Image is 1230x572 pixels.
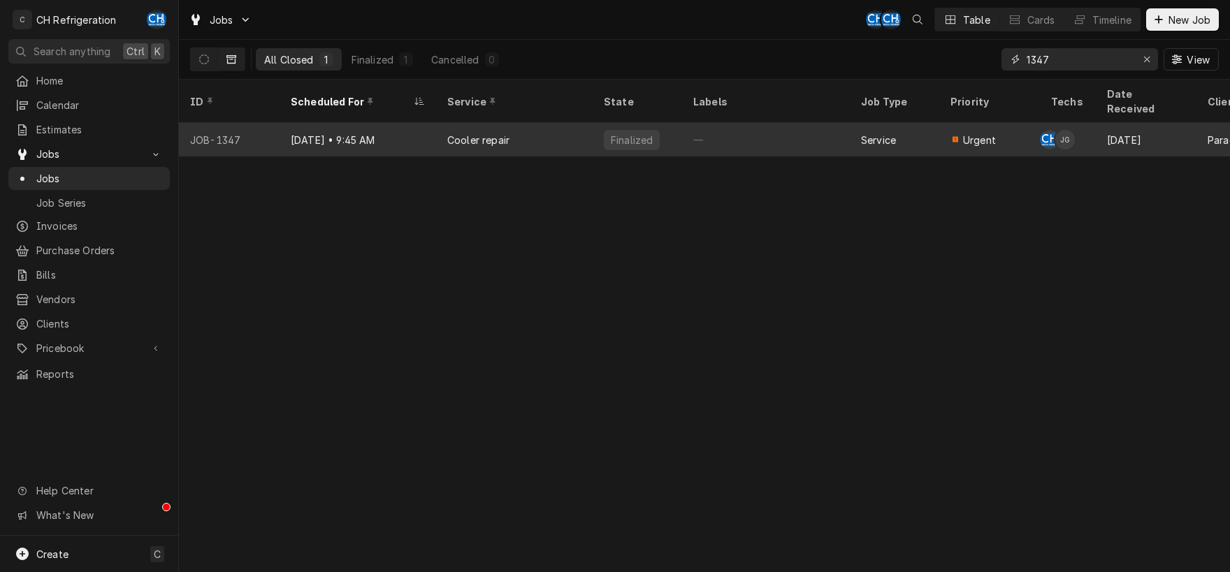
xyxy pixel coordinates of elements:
[36,508,161,522] span: What's New
[8,142,170,166] a: Go to Jobs
[447,133,509,147] div: Cooler repair
[8,312,170,335] a: Clients
[604,94,671,109] div: State
[8,118,170,141] a: Estimates
[8,214,170,237] a: Invoices
[352,52,393,67] div: Finalized
[36,267,163,282] span: Bills
[8,288,170,311] a: Vendors
[906,8,929,31] button: Open search
[36,341,142,355] span: Pricebook
[693,94,839,109] div: Labels
[13,10,32,29] div: C
[1055,130,1075,149] div: Josh Galindo's Avatar
[190,94,266,109] div: ID
[36,196,163,210] span: Job Series
[682,123,850,156] div: —
[963,133,996,147] span: Urgent
[36,13,117,27] div: CH Refrigeration
[34,44,110,59] span: Search anything
[1055,130,1075,149] div: JG
[36,98,163,112] span: Calendar
[1092,13,1131,27] div: Timeline
[1146,8,1219,31] button: New Job
[280,123,436,156] div: [DATE] • 9:45 AM
[36,122,163,137] span: Estimates
[402,52,410,67] div: 1
[881,10,901,29] div: Chris Hiraga's Avatar
[154,44,161,59] span: K
[1027,13,1055,27] div: Cards
[8,362,170,386] a: Reports
[1166,13,1213,27] span: New Job
[8,337,170,360] a: Go to Pricebook
[963,13,990,27] div: Table
[183,8,257,31] a: Go to Jobs
[881,10,901,29] div: CH
[1096,123,1196,156] div: [DATE]
[147,10,166,29] div: CH
[609,133,654,147] div: Finalized
[8,191,170,214] a: Job Series
[36,219,163,233] span: Invoices
[36,367,163,381] span: Reports
[36,483,161,498] span: Help Center
[264,52,314,67] div: All Closed
[8,94,170,117] a: Calendar
[36,73,163,88] span: Home
[36,548,68,560] span: Create
[8,39,170,64] button: Search anythingCtrlK
[447,94,579,109] div: Service
[13,10,32,29] div: CH Refrigeration's Avatar
[950,94,1026,109] div: Priority
[8,69,170,92] a: Home
[1040,130,1059,149] div: Chris Hiraga's Avatar
[36,243,163,258] span: Purchase Orders
[1040,130,1059,149] div: CH
[431,52,479,67] div: Cancelled
[154,547,161,562] span: C
[126,44,145,59] span: Ctrl
[866,10,885,29] div: CH
[1136,48,1158,71] button: Erase input
[8,167,170,190] a: Jobs
[8,239,170,262] a: Purchase Orders
[1027,48,1131,71] input: Keyword search
[861,133,896,147] div: Service
[322,52,331,67] div: 1
[1184,52,1213,67] span: View
[1164,48,1219,71] button: View
[210,13,233,27] span: Jobs
[147,10,166,29] div: Chris Hiraga's Avatar
[291,94,411,109] div: Scheduled For
[861,94,928,109] div: Job Type
[8,263,170,286] a: Bills
[8,504,170,527] a: Go to What's New
[866,10,885,29] div: Chris Hiraga's Avatar
[8,479,170,502] a: Go to Help Center
[1107,87,1182,116] div: Date Received
[1051,94,1085,109] div: Techs
[36,171,163,186] span: Jobs
[36,147,142,161] span: Jobs
[179,123,280,156] div: JOB-1347
[36,292,163,307] span: Vendors
[488,52,496,67] div: 0
[36,316,163,331] span: Clients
